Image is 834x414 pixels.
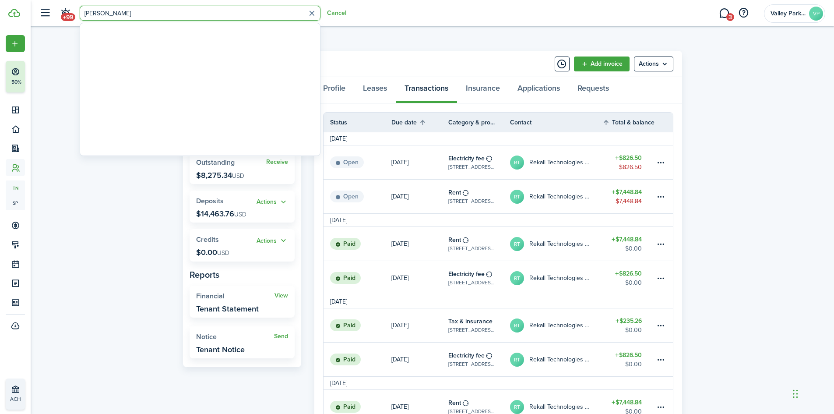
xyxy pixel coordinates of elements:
[257,236,288,246] button: Actions
[391,227,448,261] a: [DATE]
[509,77,569,103] a: Applications
[196,292,274,300] widget-stats-title: Financial
[510,180,603,213] a: RTRekall Technologies LLC
[510,343,603,376] a: RTRekall Technologies LLC
[448,360,497,368] table-subtitle: [STREET_ADDRESS][PERSON_NAME]
[391,343,448,376] a: [DATE]
[634,57,673,71] menu-btn: Actions
[529,159,590,166] table-profile-info-text: Rekall Technologies LLC
[448,235,461,244] table-info-title: Rent
[602,180,655,213] a: $7,448.84$7,448.84
[324,134,354,143] td: [DATE]
[324,343,391,376] a: Paid
[257,197,288,207] button: Actions
[625,244,642,253] table-amount-description: $0.00
[274,292,288,299] a: View
[448,197,497,205] table-subtitle: [STREET_ADDRESS][PERSON_NAME]
[57,2,74,25] a: Notifications
[391,192,408,201] p: [DATE]
[529,241,590,248] table-profile-info-text: Rekall Technologies LLC
[529,322,590,329] table-profile-info-text: Rekall Technologies LLC
[324,145,391,179] a: Open
[327,10,346,17] button: Cancel
[448,154,485,163] table-info-title: Electricity fee
[510,400,524,414] avatar-text: RT
[448,227,510,261] a: Rent[STREET_ADDRESS][PERSON_NAME]
[448,261,510,295] a: Electricity fee[STREET_ADDRESS][PERSON_NAME]
[391,145,448,179] a: [DATE]
[190,268,295,281] panel-main-subtitle: Reports
[726,13,734,21] span: 3
[529,275,590,282] table-profile-info-text: Rekall Technologies LLC
[354,77,396,103] a: Leases
[324,216,354,225] td: [DATE]
[391,321,408,330] p: [DATE]
[330,272,361,284] status: Paid
[6,379,25,410] a: ACH
[391,355,408,364] p: [DATE]
[6,180,25,195] a: tn
[196,234,219,244] span: Credits
[615,350,642,360] table-amount-title: $826.50
[324,261,391,295] a: Paid
[616,197,642,206] table-amount-description: $7,448.84
[196,157,235,167] span: Outstanding
[510,261,603,295] a: RTRekall Technologies LLC
[602,343,655,376] a: $826.50$0.00
[196,248,229,257] p: $0.00
[448,145,510,179] a: Electricity fee[STREET_ADDRESS][PERSON_NAME]
[448,308,510,342] a: Tax & insurance[STREET_ADDRESS][PERSON_NAME]
[391,261,448,295] a: [DATE]
[555,57,570,71] button: Timeline
[324,118,391,127] th: Status
[391,273,408,283] p: [DATE]
[391,180,448,213] a: [DATE]
[625,360,642,369] table-amount-description: $0.00
[612,398,642,407] table-amount-title: $7,448.84
[602,261,655,295] a: $826.50$0.00
[448,317,493,326] table-info-title: Tax & insurance
[688,319,834,414] div: Chat Widget
[510,118,603,127] th: Contact
[793,381,798,407] div: Drag
[510,237,524,251] avatar-text: RT
[330,156,364,169] status: Open
[80,6,320,21] input: Search for anything...
[510,145,603,179] a: RTRekall Technologies LLC
[615,269,642,278] table-amount-title: $826.50
[615,153,642,163] table-amount-title: $826.50
[305,7,319,20] button: Clear search
[529,403,590,410] table-profile-info-text: Rekall Technologies LLC
[314,77,354,103] a: Profile
[716,2,732,25] a: Messaging
[324,379,354,388] td: [DATE]
[266,159,288,166] a: Receive
[771,11,806,17] span: Valley Park Properties
[510,308,603,342] a: RTRekall Technologies LLC
[448,398,461,407] table-info-title: Rent
[196,304,259,313] widget-stats-description: Tenant Statement
[602,117,655,127] th: Sort
[330,401,361,413] status: Paid
[196,345,245,354] widget-stats-description: Tenant Notice
[324,297,354,306] td: [DATE]
[196,171,244,180] p: $8,275.34
[391,117,448,127] th: Sort
[616,316,642,326] table-amount-title: $235.26
[330,238,361,250] status: Paid
[324,180,391,213] a: Open
[634,57,673,71] button: Open menu
[569,77,618,103] a: Requests
[391,308,448,342] a: [DATE]
[37,5,53,21] button: Open sidebar
[448,326,497,334] table-subtitle: [STREET_ADDRESS][PERSON_NAME]
[6,61,78,92] button: 50%
[448,279,497,287] table-subtitle: [STREET_ADDRESS][PERSON_NAME]
[391,158,408,167] p: [DATE]
[217,248,229,258] span: USD
[510,271,524,285] avatar-text: RT
[234,210,246,219] span: USD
